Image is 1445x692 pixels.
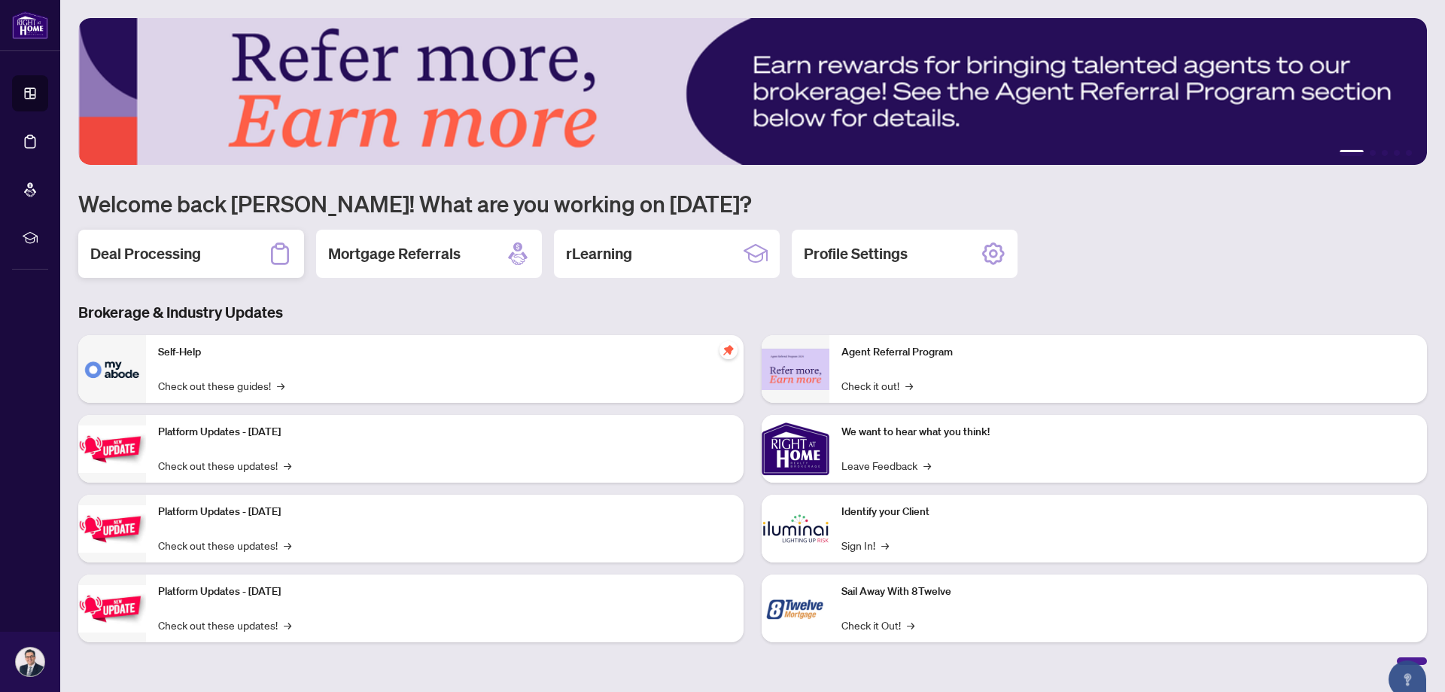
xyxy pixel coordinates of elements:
[284,537,291,553] span: →
[158,344,732,361] p: Self-Help
[719,341,738,359] span: pushpin
[841,424,1415,441] p: We want to hear what you think!
[158,584,732,600] p: Platform Updates - [DATE]
[762,575,829,642] img: Sail Away With 8Twelve
[16,648,44,676] img: Profile Icon
[841,617,914,633] a: Check it Out!→
[158,537,291,553] a: Check out these updates!→
[1406,150,1412,156] button: 5
[841,504,1415,520] p: Identify your Client
[923,457,931,474] span: →
[841,377,913,394] a: Check it out!→
[284,457,291,474] span: →
[1385,639,1430,684] button: Open asap
[78,302,1427,323] h3: Brokerage & Industry Updates
[566,243,632,264] h2: rLearning
[12,11,48,39] img: logo
[158,424,732,441] p: Platform Updates - [DATE]
[905,377,913,394] span: →
[78,505,146,553] img: Platform Updates - July 8, 2025
[328,243,461,264] h2: Mortgage Referrals
[277,377,284,394] span: →
[1370,150,1376,156] button: 2
[158,377,284,394] a: Check out these guides!→
[284,617,291,633] span: →
[78,18,1427,165] img: Slide 0
[78,335,146,403] img: Self-Help
[158,617,291,633] a: Check out these updates!→
[762,349,829,390] img: Agent Referral Program
[158,457,291,474] a: Check out these updates!→
[841,457,931,474] a: Leave Feedback→
[78,585,146,633] img: Platform Updates - June 23, 2025
[841,584,1415,600] p: Sail Away With 8Twelve
[841,537,889,553] a: Sign In!→
[907,617,914,633] span: →
[1394,150,1400,156] button: 4
[804,243,908,264] h2: Profile Settings
[762,495,829,562] img: Identify your Client
[90,243,201,264] h2: Deal Processing
[78,189,1427,218] h1: Welcome back [PERSON_NAME]! What are you working on [DATE]?
[881,537,889,553] span: →
[78,425,146,473] img: Platform Updates - July 21, 2025
[1382,150,1388,156] button: 3
[158,504,732,520] p: Platform Updates - [DATE]
[841,344,1415,361] p: Agent Referral Program
[762,415,829,483] img: We want to hear what you think!
[1340,150,1364,156] button: 1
